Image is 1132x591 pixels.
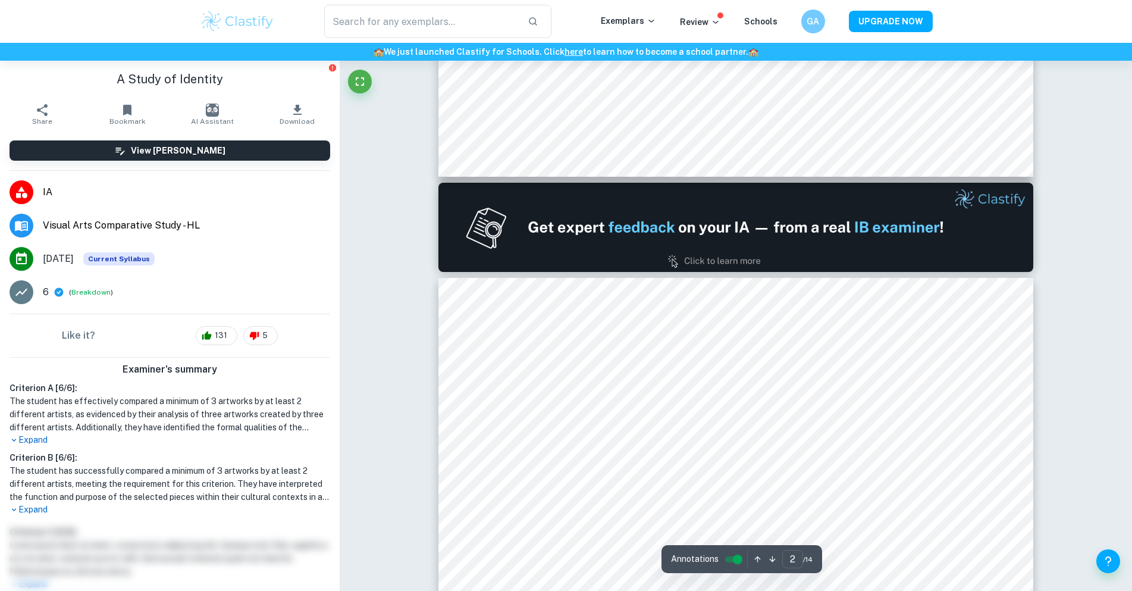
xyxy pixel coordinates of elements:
[1096,549,1120,573] button: Help and Feedback
[10,451,330,464] h6: Criterion B [ 6 / 6 ]:
[43,218,330,233] span: Visual Arts Comparative Study - HL
[83,252,155,265] span: Current Syllabus
[748,47,758,57] span: 🏫
[280,117,315,126] span: Download
[10,395,330,434] h1: The student has effectively compared a minimum of 3 artworks by at least 2 different artists, as ...
[2,45,1130,58] h6: We just launched Clastify for Schools. Click to learn how to become a school partner.
[83,252,155,265] div: This exemplar is based on the current syllabus. Feel free to refer to it for inspiration/ideas wh...
[328,63,337,72] button: Report issue
[801,10,825,33] button: GA
[5,362,335,377] h6: Examiner's summary
[196,326,237,345] div: 131
[324,5,519,38] input: Search for any exemplars...
[565,47,583,57] a: here
[43,285,49,299] p: 6
[255,98,340,131] button: Download
[208,330,234,342] span: 131
[69,287,113,298] span: ( )
[671,553,719,565] span: Annotations
[10,382,330,395] h6: Criterion A [ 6 / 6 ]:
[374,47,384,57] span: 🏫
[191,117,234,126] span: AI Assistant
[206,104,219,117] img: AI Assistant
[10,434,330,446] p: Expand
[806,15,820,28] h6: GA
[256,330,274,342] span: 5
[71,287,111,298] button: Breakdown
[10,140,330,161] button: View [PERSON_NAME]
[744,17,777,26] a: Schools
[438,183,1033,272] img: Ad
[62,329,95,343] h6: Like it?
[348,70,372,93] button: Fullscreen
[680,15,720,29] p: Review
[803,554,813,565] span: / 14
[200,10,275,33] img: Clastify logo
[32,117,52,126] span: Share
[43,252,74,266] span: [DATE]
[109,117,146,126] span: Bookmark
[849,11,933,32] button: UPGRADE NOW
[601,14,656,27] p: Exemplars
[85,98,170,131] button: Bookmark
[10,70,330,88] h1: A Study of Identity
[131,144,225,157] h6: View [PERSON_NAME]
[243,326,278,345] div: 5
[10,504,330,516] p: Expand
[170,98,255,131] button: AI Assistant
[10,464,330,504] h1: The student has successfully compared a minimum of 3 artworks by at least 2 different artists, me...
[43,185,330,199] span: IA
